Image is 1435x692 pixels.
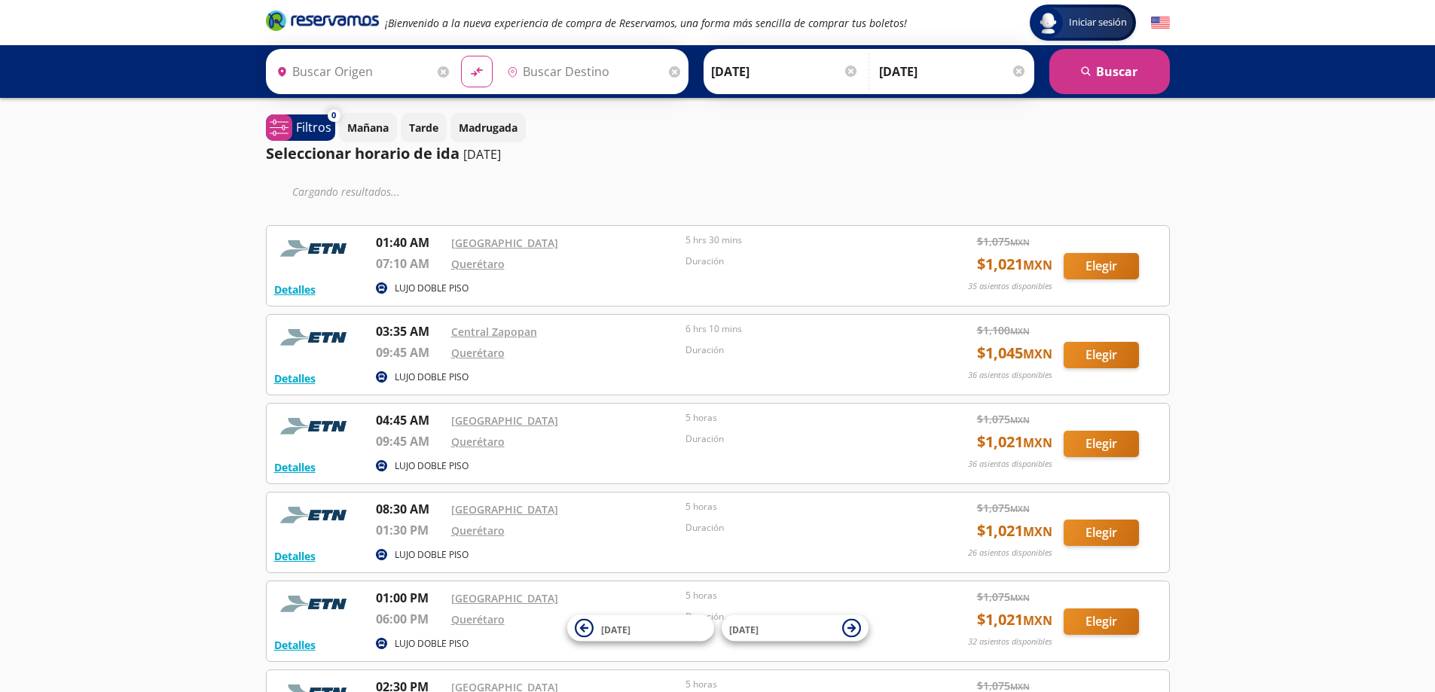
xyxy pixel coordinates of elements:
[1023,257,1052,273] small: MXN
[685,411,913,425] p: 5 horas
[977,411,1030,427] span: $ 1,075
[270,53,435,90] input: Buscar Origen
[266,9,379,36] a: Brand Logo
[1064,253,1139,279] button: Elegir
[729,623,759,636] span: [DATE]
[401,113,447,142] button: Tarde
[1064,520,1139,546] button: Elegir
[376,343,444,361] p: 09:45 AM
[376,233,444,251] p: 01:40 AM
[977,253,1052,276] span: $ 1,021
[977,500,1030,516] span: $ 1,075
[977,233,1030,249] span: $ 1,075
[685,500,913,514] p: 5 horas
[395,459,469,473] p: LUJO DOBLE PISO
[376,411,444,429] p: 04:45 AM
[1064,608,1139,635] button: Elegir
[1010,325,1030,337] small: MXN
[266,142,460,165] p: Seleccionar horario de ida
[274,233,357,264] img: RESERVAMOS
[376,500,444,518] p: 08:30 AM
[977,342,1052,364] span: $ 1,045
[451,434,505,449] a: Querétaro
[385,16,907,30] em: ¡Bienvenido a la nueva experiencia de compra de Reservamos, una forma más sencilla de comprar tus...
[1023,612,1052,629] small: MXN
[451,325,537,339] a: Central Zapopan
[685,521,913,535] p: Duración
[685,610,913,623] p: Duración
[376,255,444,273] p: 07:10 AM
[274,500,357,530] img: RESERVAMOS
[463,145,501,163] p: [DATE]
[1049,49,1170,94] button: Buscar
[977,608,1052,631] span: $ 1,021
[274,459,316,475] button: Detalles
[1010,414,1030,425] small: MXN
[376,521,444,539] p: 01:30 PM
[501,53,665,90] input: Buscar Destino
[274,637,316,653] button: Detalles
[685,589,913,602] p: 5 horas
[266,9,379,32] i: Brand Logo
[567,615,714,642] button: [DATE]
[1064,342,1139,368] button: Elegir
[968,280,1052,293] p: 35 asientos disponibles
[339,113,397,142] button: Mañana
[1023,434,1052,451] small: MXN
[685,233,913,247] p: 5 hrs 30 mins
[711,53,859,90] input: Elegir Fecha
[722,615,869,642] button: [DATE]
[451,257,505,271] a: Querétaro
[1010,503,1030,514] small: MXN
[1010,236,1030,248] small: MXN
[331,109,336,122] span: 0
[409,120,438,136] p: Tarde
[451,591,558,605] a: [GEOGRAPHIC_DATA]
[292,184,400,199] em: Cargando resultados ...
[274,322,357,352] img: RESERVAMOS
[274,411,357,441] img: RESERVAMOS
[977,431,1052,453] span: $ 1,021
[968,636,1052,648] p: 32 asientos disponibles
[1063,15,1133,30] span: Iniciar sesión
[274,370,316,386] button: Detalles
[450,113,526,142] button: Madrugada
[977,520,1052,542] span: $ 1,021
[685,343,913,357] p: Duración
[274,548,316,564] button: Detalles
[395,282,469,295] p: LUJO DOBLE PISO
[601,623,630,636] span: [DATE]
[1023,523,1052,540] small: MXN
[451,523,505,538] a: Querétaro
[274,589,357,619] img: RESERVAMOS
[968,547,1052,559] p: 26 asientos disponibles
[376,610,444,628] p: 06:00 PM
[1151,14,1170,32] button: English
[274,282,316,297] button: Detalles
[685,678,913,691] p: 5 horas
[685,322,913,336] p: 6 hrs 10 mins
[451,346,505,360] a: Querétaro
[1010,592,1030,603] small: MXN
[376,432,444,450] p: 09:45 AM
[376,589,444,607] p: 01:00 PM
[1023,346,1052,362] small: MXN
[376,322,444,340] p: 03:35 AM
[395,548,469,562] p: LUJO DOBLE PISO
[459,120,518,136] p: Madrugada
[968,369,1052,382] p: 36 asientos disponibles
[451,502,558,517] a: [GEOGRAPHIC_DATA]
[266,114,335,141] button: 0Filtros
[1010,681,1030,692] small: MXN
[977,589,1030,605] span: $ 1,075
[395,637,469,651] p: LUJO DOBLE PISO
[296,118,331,136] p: Filtros
[977,322,1030,338] span: $ 1,100
[451,413,558,428] a: [GEOGRAPHIC_DATA]
[879,53,1027,90] input: Opcional
[685,432,913,446] p: Duración
[347,120,389,136] p: Mañana
[395,370,469,384] p: LUJO DOBLE PISO
[451,612,505,626] a: Querétaro
[1064,431,1139,457] button: Elegir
